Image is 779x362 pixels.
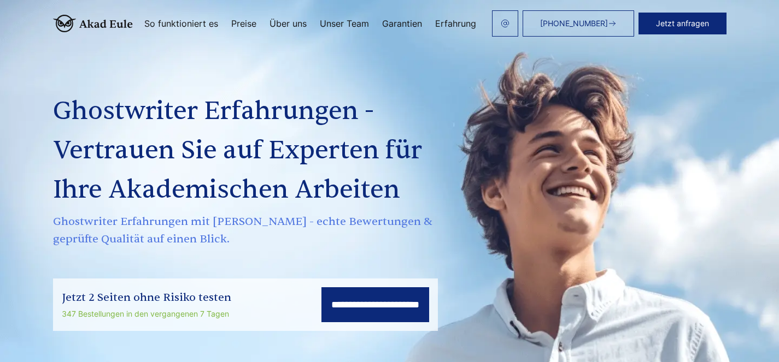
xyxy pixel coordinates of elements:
[501,19,509,28] img: email
[231,19,256,28] a: Preise
[523,10,634,37] a: [PHONE_NUMBER]
[53,213,464,248] span: Ghostwriter Erfahrungen mit [PERSON_NAME] - echte Bewertungen & geprüfte Qualität auf einen Blick.
[62,307,231,321] div: 347 Bestellungen in den vergangenen 7 Tagen
[382,19,422,28] a: Garantien
[62,289,231,306] div: Jetzt 2 Seiten ohne Risiko testen
[270,19,307,28] a: Über uns
[639,13,727,34] button: Jetzt anfragen
[53,92,464,210] h1: Ghostwriter Erfahrungen - Vertrauen Sie auf Experten für Ihre Akademischen Arbeiten
[540,19,608,28] span: [PHONE_NUMBER]
[144,19,218,28] a: So funktioniert es
[435,19,476,28] a: Erfahrung
[320,19,369,28] a: Unser Team
[53,15,133,32] img: logo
